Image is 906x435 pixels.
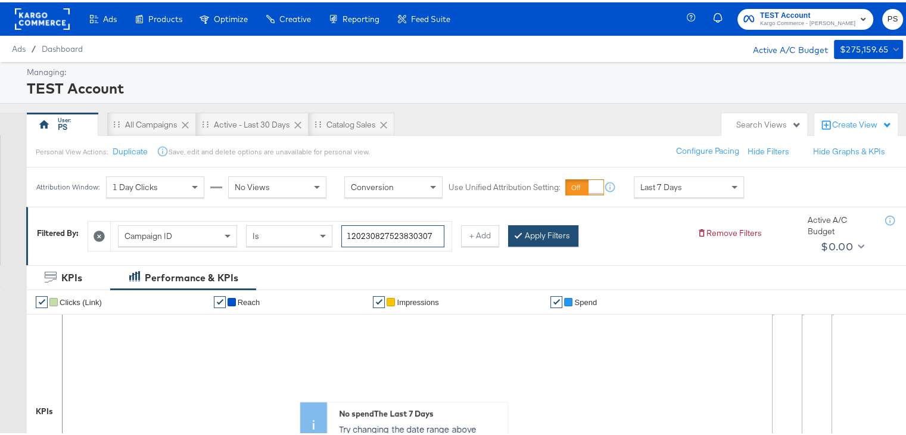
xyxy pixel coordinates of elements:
[736,117,801,128] div: Search Views
[253,228,259,239] span: Is
[238,296,260,304] span: Reach
[397,296,438,304] span: Impressions
[887,10,898,24] span: PS
[339,421,502,433] p: Try changing the date range above
[113,119,120,125] div: Drag to reorder tab
[58,119,67,130] div: PS
[36,181,100,189] div: Attribution Window:
[61,269,82,282] div: KPIs
[840,40,888,55] div: $275,159.65
[351,179,394,190] span: Conversion
[697,225,762,237] button: Remove Filters
[834,38,903,57] button: $275,159.65
[411,12,450,21] span: Feed Suite
[26,42,42,51] span: /
[339,406,502,417] div: No spend The Last 7 Days
[740,38,828,55] div: Active A/C Budget
[760,17,855,26] span: Kargo Commerce - [PERSON_NAME]
[760,7,855,20] span: TEST Account
[214,117,290,128] div: Active - Last 30 Days
[27,64,900,76] div: Managing:
[550,294,562,306] a: ✔
[832,117,892,129] div: Create View
[821,235,853,253] div: $0.00
[169,145,369,154] div: Save, edit and delete options are unavailable for personal view.
[12,42,26,51] span: Ads
[315,119,321,125] div: Drag to reorder tab
[103,12,117,21] span: Ads
[42,42,83,51] a: Dashboard
[574,296,597,304] span: Spend
[124,228,172,239] span: Campaign ID
[808,212,873,234] div: Active A/C Budget
[326,117,376,128] div: Catalog Sales
[125,117,178,128] div: All Campaigns
[882,7,903,27] button: PS
[27,76,900,96] div: TEST Account
[813,144,885,155] button: Hide Graphs & KPIs
[640,179,682,190] span: Last 7 Days
[37,225,79,237] div: Filtered By:
[235,179,270,190] span: No Views
[373,294,385,306] a: ✔
[341,223,444,245] input: Enter a search term
[461,223,499,244] button: + Add
[449,179,561,191] label: Use Unified Attribution Setting:
[36,145,108,154] div: Personal View Actions:
[60,296,102,304] span: Clicks (Link)
[279,12,311,21] span: Creative
[214,294,226,306] a: ✔
[737,7,873,27] button: TEST AccountKargo Commerce - [PERSON_NAME]
[508,223,578,244] button: Apply Filters
[816,235,867,254] button: $0.00
[748,144,789,155] button: Hide Filters
[668,138,748,160] button: Configure Pacing
[148,12,182,21] span: Products
[145,269,238,282] div: Performance & KPIs
[343,12,379,21] span: Reporting
[214,12,248,21] span: Optimize
[113,144,148,155] button: Duplicate
[202,119,208,125] div: Drag to reorder tab
[113,179,158,190] span: 1 Day Clicks
[36,294,48,306] a: ✔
